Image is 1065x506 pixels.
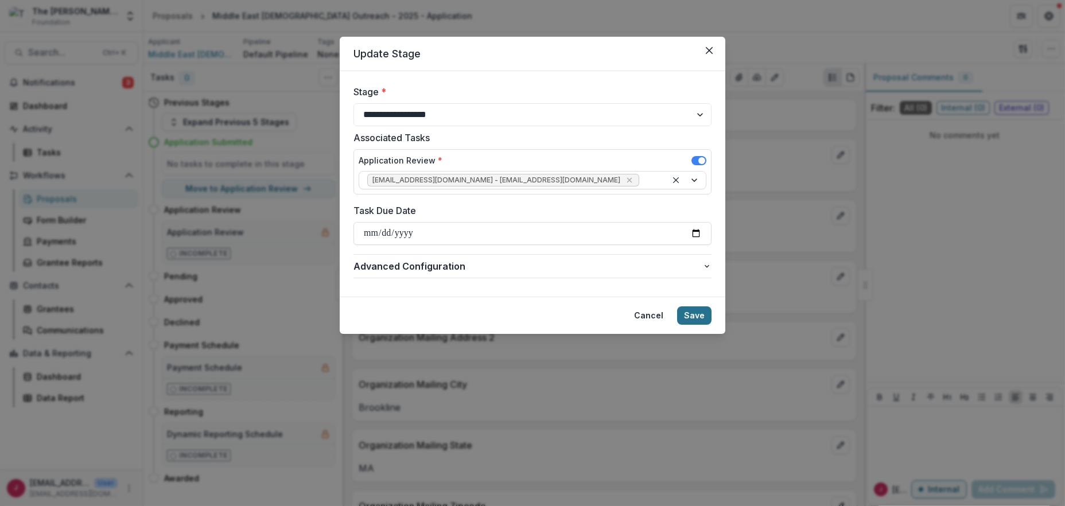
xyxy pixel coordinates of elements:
div: Clear selected options [669,173,683,187]
div: Remove jcline@bolickfoundation.org - jcline@bolickfoundation.org [624,174,635,186]
button: Advanced Configuration [353,255,712,278]
header: Update Stage [340,37,725,71]
label: Stage [353,85,705,99]
label: Application Review [359,154,442,166]
span: [EMAIL_ADDRESS][DOMAIN_NAME] - [EMAIL_ADDRESS][DOMAIN_NAME] [372,176,620,184]
button: Save [677,306,712,325]
button: Close [700,41,718,60]
label: Task Due Date [353,204,705,217]
span: Advanced Configuration [353,259,702,273]
label: Associated Tasks [353,131,705,145]
button: Cancel [627,306,670,325]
